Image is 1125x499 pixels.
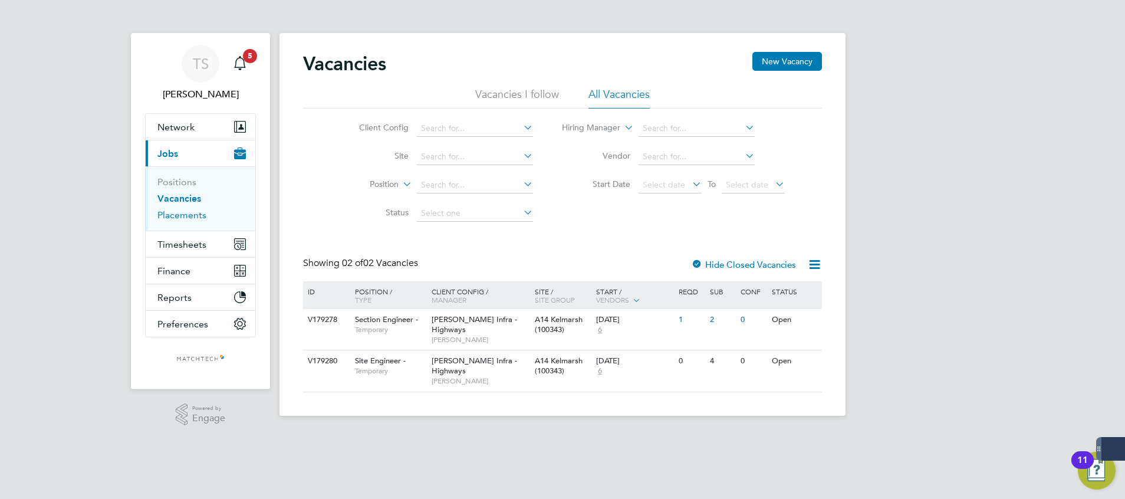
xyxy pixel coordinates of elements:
[157,209,206,221] a: Placements
[769,350,820,372] div: Open
[562,179,630,189] label: Start Date
[596,366,604,376] span: 6
[596,325,604,335] span: 6
[146,166,255,231] div: Jobs
[228,45,252,83] a: 5
[596,295,629,304] span: Vendors
[769,309,820,331] div: Open
[305,281,346,301] div: ID
[331,179,399,191] label: Position
[417,149,533,165] input: Search for...
[588,87,650,109] li: All Vacancies
[157,292,192,303] span: Reports
[535,314,583,334] span: A14 Kelmarsh (100343)
[342,257,418,269] span: 02 Vacancies
[145,45,256,101] a: TS[PERSON_NAME]
[176,349,225,368] img: matchtech-logo-retina.png
[552,122,620,134] label: Hiring Manager
[355,366,426,376] span: Temporary
[146,140,255,166] button: Jobs
[596,356,673,366] div: [DATE]
[192,403,225,413] span: Powered by
[192,413,225,424] span: Engage
[639,149,755,165] input: Search for...
[146,284,255,310] button: Reports
[707,350,738,372] div: 4
[707,281,738,301] div: Sub
[303,257,420,270] div: Showing
[355,295,371,304] span: Type
[157,265,190,277] span: Finance
[355,325,426,334] span: Temporary
[562,150,630,161] label: Vendor
[157,239,206,250] span: Timesheets
[596,315,673,325] div: [DATE]
[355,314,418,324] span: Section Engineer -
[157,176,196,188] a: Positions
[131,33,270,389] nav: Main navigation
[346,281,429,310] div: Position /
[145,87,256,101] span: Tim Stevenson
[1078,452,1116,490] button: Open Resource Center, 11 new notifications
[305,309,346,331] div: V179278
[639,120,755,137] input: Search for...
[157,122,195,133] span: Network
[432,295,466,304] span: Manager
[342,257,363,269] span: 02 of
[535,356,583,376] span: A14 Kelmarsh (100343)
[643,179,685,190] span: Select date
[341,122,409,133] label: Client Config
[676,309,706,331] div: 1
[676,281,706,301] div: Reqd
[432,314,517,334] span: [PERSON_NAME] Infra - Highways
[1077,460,1088,475] div: 11
[243,49,257,63] span: 5
[432,356,517,376] span: [PERSON_NAME] Infra - Highways
[157,319,208,330] span: Preferences
[145,349,256,368] a: Go to home page
[691,259,796,270] label: Hide Closed Vacancies
[432,376,529,386] span: [PERSON_NAME]
[355,356,406,366] span: Site Engineer -
[738,309,768,331] div: 0
[535,295,575,304] span: Site Group
[532,281,594,310] div: Site /
[146,231,255,257] button: Timesheets
[341,207,409,218] label: Status
[146,114,255,140] button: Network
[752,52,822,71] button: New Vacancy
[593,281,676,311] div: Start /
[429,281,532,310] div: Client Config /
[417,120,533,137] input: Search for...
[704,176,719,192] span: To
[303,52,386,75] h2: Vacancies
[769,281,820,301] div: Status
[475,87,559,109] li: Vacancies I follow
[676,350,706,372] div: 0
[417,177,533,193] input: Search for...
[726,179,768,190] span: Select date
[432,335,529,344] span: [PERSON_NAME]
[176,403,226,426] a: Powered byEngage
[157,193,201,204] a: Vacancies
[305,350,346,372] div: V179280
[707,309,738,331] div: 2
[193,56,209,71] span: TS
[146,311,255,337] button: Preferences
[738,350,768,372] div: 0
[146,258,255,284] button: Finance
[417,205,533,222] input: Select one
[738,281,768,301] div: Conf
[341,150,409,161] label: Site
[157,148,178,159] span: Jobs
